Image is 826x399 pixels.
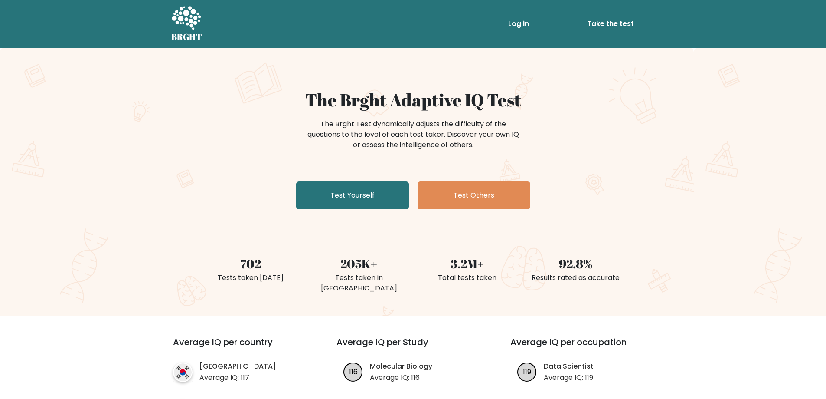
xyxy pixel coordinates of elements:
[305,119,522,150] div: The Brght Test dynamically adjusts the difficulty of the questions to the level of each test take...
[527,254,625,273] div: 92.8%
[336,337,490,358] h3: Average IQ per Study
[199,361,276,372] a: [GEOGRAPHIC_DATA]
[173,363,193,382] img: country
[310,254,408,273] div: 205K+
[171,3,202,44] a: BRGHT
[544,361,594,372] a: Data Scientist
[510,337,663,358] h3: Average IQ per occupation
[418,273,516,283] div: Total tests taken
[523,366,531,376] text: 119
[202,254,300,273] div: 702
[527,273,625,283] div: Results rated as accurate
[418,254,516,273] div: 3.2M+
[566,15,655,33] a: Take the test
[199,373,276,383] p: Average IQ: 117
[370,361,432,372] a: Molecular Biology
[418,181,530,209] a: Test Others
[296,181,409,209] a: Test Yourself
[202,89,625,110] h1: The Brght Adaptive IQ Test
[370,373,432,383] p: Average IQ: 116
[310,273,408,293] div: Tests taken in [GEOGRAPHIC_DATA]
[505,15,532,33] a: Log in
[171,32,202,42] h5: BRGHT
[544,373,594,383] p: Average IQ: 119
[202,273,300,283] div: Tests taken [DATE]
[349,366,358,376] text: 116
[173,337,305,358] h3: Average IQ per country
